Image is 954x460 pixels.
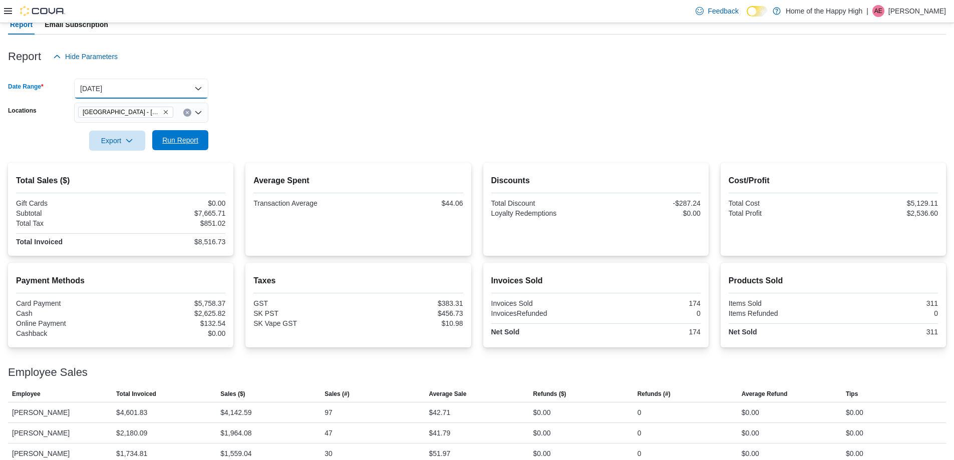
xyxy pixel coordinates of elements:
div: Items Refunded [729,309,831,317]
div: $0.00 [742,447,759,459]
div: $456.73 [360,309,463,317]
strong: Total Invoiced [16,238,63,246]
span: Run Report [162,135,198,145]
h2: Total Sales ($) [16,175,225,187]
div: $8,516.73 [123,238,225,246]
div: Cashback [16,329,119,337]
div: Card Payment [16,299,119,307]
div: $851.02 [123,219,225,227]
div: Alyssa Evans [872,5,884,17]
span: Export [95,131,139,151]
button: Hide Parameters [49,47,122,67]
span: Average Sale [429,390,466,398]
span: Total Invoiced [116,390,156,398]
button: Open list of options [194,109,202,117]
div: $0.00 [533,447,551,459]
div: 47 [325,427,333,439]
input: Dark Mode [747,6,768,17]
div: $2,536.60 [835,209,938,217]
div: $0.00 [742,406,759,418]
div: -$287.24 [598,199,701,207]
button: Export [89,131,145,151]
div: 0 [638,427,642,439]
p: Home of the Happy High [786,5,862,17]
h2: Average Spent [253,175,463,187]
div: $5,758.37 [123,299,225,307]
div: InvoicesRefunded [491,309,594,317]
div: $1,734.81 [116,447,147,459]
div: [PERSON_NAME] [8,423,112,443]
img: Cova [20,6,65,16]
div: $383.31 [360,299,463,307]
span: Report [10,15,33,35]
div: Gift Cards [16,199,119,207]
div: $0.00 [123,199,225,207]
div: [PERSON_NAME] [8,402,112,422]
h2: Payment Methods [16,275,225,287]
div: Transaction Average [253,199,356,207]
div: Cash [16,309,119,317]
div: GST [253,299,356,307]
div: $0.00 [846,427,863,439]
span: Sales ($) [220,390,245,398]
p: [PERSON_NAME] [888,5,946,17]
div: 30 [325,447,333,459]
a: Feedback [692,1,742,21]
label: Locations [8,107,37,115]
h2: Cost/Profit [729,175,938,187]
div: $0.00 [123,329,225,337]
div: 311 [835,328,938,336]
h2: Invoices Sold [491,275,701,287]
div: $1,559.04 [220,447,251,459]
p: | [866,5,868,17]
div: $0.00 [846,447,863,459]
div: $7,665.71 [123,209,225,217]
div: $0.00 [846,406,863,418]
div: $10.98 [360,319,463,327]
div: $5,129.11 [835,199,938,207]
h3: Employee Sales [8,366,88,378]
div: SK PST [253,309,356,317]
h3: Report [8,51,41,63]
span: AE [874,5,882,17]
div: $132.54 [123,319,225,327]
div: 0 [835,309,938,317]
span: [GEOGRAPHIC_DATA] - [GEOGRAPHIC_DATA] - Fire & Flower [83,107,161,117]
div: Total Cost [729,199,831,207]
div: 0 [638,406,642,418]
h2: Discounts [491,175,701,187]
span: Tips [846,390,858,398]
div: $0.00 [533,406,551,418]
span: Feedback [708,6,738,16]
span: Hide Parameters [65,52,118,62]
button: Remove Battleford - Battleford Crossing - Fire & Flower from selection in this group [163,109,169,115]
div: Total Tax [16,219,119,227]
div: 97 [325,406,333,418]
div: $51.97 [429,447,450,459]
div: Invoices Sold [491,299,594,307]
span: Average Refund [742,390,788,398]
strong: Net Sold [729,328,757,336]
h2: Taxes [253,275,463,287]
div: Items Sold [729,299,831,307]
div: 174 [598,328,701,336]
div: 0 [638,447,642,459]
div: 311 [835,299,938,307]
span: Refunds (#) [638,390,671,398]
div: SK Vape GST [253,319,356,327]
div: $4,142.59 [220,406,251,418]
div: $1,964.08 [220,427,251,439]
button: [DATE] [74,79,208,99]
div: $2,180.09 [116,427,147,439]
div: Loyalty Redemptions [491,209,594,217]
div: $4,601.83 [116,406,147,418]
span: Employee [12,390,41,398]
strong: Net Sold [491,328,520,336]
span: Battleford - Battleford Crossing - Fire & Flower [78,107,173,118]
div: $0.00 [533,427,551,439]
div: 174 [598,299,701,307]
div: $0.00 [742,427,759,439]
div: Online Payment [16,319,119,327]
span: Refunds ($) [533,390,566,398]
